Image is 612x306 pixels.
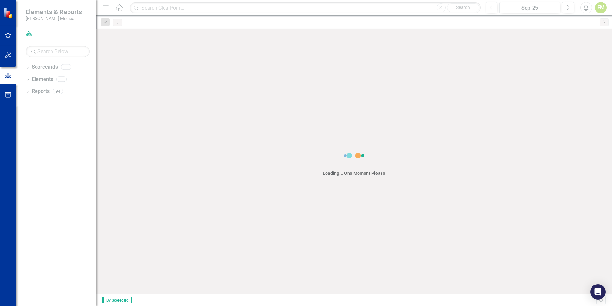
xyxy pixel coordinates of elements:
[499,2,560,13] button: Sep-25
[32,64,58,71] a: Scorecards
[26,8,82,16] span: Elements & Reports
[590,284,606,300] div: Open Intercom Messenger
[456,5,470,10] span: Search
[102,297,132,303] span: By Scorecard
[32,88,50,95] a: Reports
[595,2,607,13] button: EM
[26,46,90,57] input: Search Below...
[53,89,63,94] div: 94
[447,3,479,12] button: Search
[323,170,385,176] div: Loading... One Moment Please
[130,2,481,13] input: Search ClearPoint...
[502,4,558,12] div: Sep-25
[32,76,53,83] a: Elements
[26,16,82,21] small: [PERSON_NAME] Medical
[3,7,15,19] img: ClearPoint Strategy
